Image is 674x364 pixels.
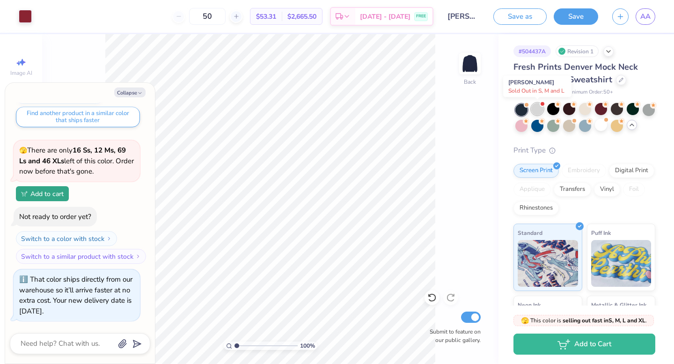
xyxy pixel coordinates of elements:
div: Revision 1 [556,45,599,57]
div: That color ships directly from our warehouse so it’ll arrive faster at no extra cost. Your new de... [19,275,132,316]
div: [PERSON_NAME] [503,76,571,97]
img: Switch to a similar product with stock [135,254,141,259]
button: Find another product in a similar color that ships faster [16,107,140,127]
div: Digital Print [609,164,654,178]
div: Foil [623,182,645,197]
span: Image AI [10,69,32,77]
div: Rhinestones [513,201,559,215]
span: 🫣 [521,316,529,325]
label: Submit to feature on our public gallery. [425,328,481,344]
img: Back [461,54,479,73]
button: Add to Cart [513,334,655,355]
div: Embroidery [562,164,606,178]
strong: selling out fast in S, M, L and XL [563,317,645,324]
img: Standard [518,240,578,287]
span: Sold Out in S, M and L [508,87,564,95]
span: There are only left of this color. Order now before that's gone. [19,146,134,176]
div: Transfers [554,182,591,197]
input: Untitled Design [440,7,486,26]
div: Applique [513,182,551,197]
button: Switch to a similar product with stock [16,249,146,264]
button: Collapse [114,87,146,97]
span: Standard [518,228,542,238]
span: AA [640,11,651,22]
span: Neon Ink [518,300,541,310]
div: Screen Print [513,164,559,178]
button: Save as [493,8,547,25]
span: FREE [416,13,426,20]
div: # 504437A [513,45,551,57]
span: $53.31 [256,12,276,22]
button: Save [554,8,598,25]
a: AA [636,8,655,25]
span: $2,665.50 [287,12,316,22]
strong: 16 Ss, 12 Ms, 69 Ls and 46 XLs [19,146,126,166]
img: Add to cart [21,191,28,197]
span: 100 % [300,342,315,350]
button: Switch to a color with stock [16,231,117,246]
button: Add to cart [16,186,69,201]
span: This color is . [521,316,647,325]
span: Fresh Prints Denver Mock Neck Heavyweight Sweatshirt [513,61,638,85]
div: Not ready to order yet? [19,212,91,221]
div: Print Type [513,145,655,156]
input: – – [189,8,226,25]
img: Puff Ink [591,240,652,287]
span: Puff Ink [591,228,611,238]
span: Minimum Order: 50 + [566,88,613,96]
div: Back [464,78,476,86]
span: Metallic & Glitter Ink [591,300,646,310]
span: [DATE] - [DATE] [360,12,410,22]
img: Switch to a color with stock [106,236,112,241]
span: 🫣 [19,146,27,155]
div: Vinyl [594,182,620,197]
